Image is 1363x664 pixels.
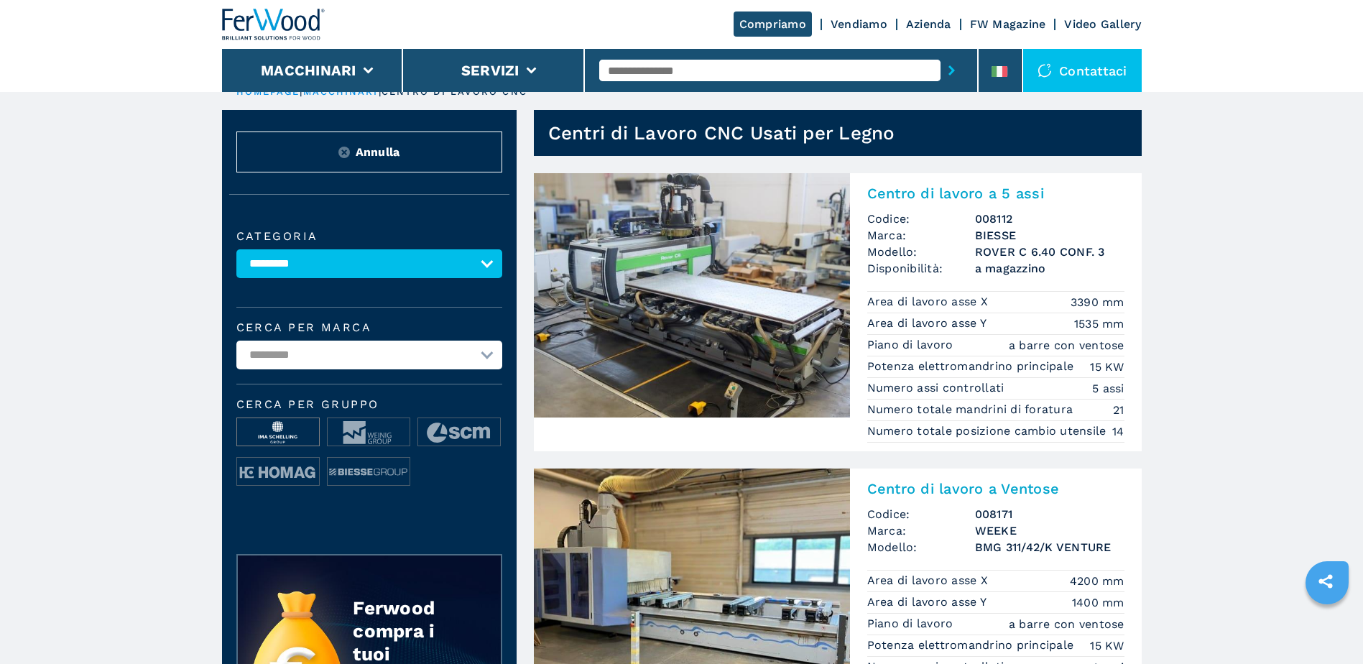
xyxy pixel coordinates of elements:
p: Piano di lavoro [867,337,957,353]
label: Cerca per marca [236,322,502,333]
button: Macchinari [261,62,356,79]
a: Vendiamo [831,17,887,31]
em: 4200 mm [1070,573,1124,589]
a: FW Magazine [970,17,1046,31]
span: Codice: [867,506,975,522]
p: Numero assi controllati [867,380,1008,396]
h2: Centro di lavoro a Ventose [867,480,1124,497]
em: 15 KW [1090,359,1124,375]
a: Centro di lavoro a 5 assi BIESSE ROVER C 6.40 CONF. 3Centro di lavoro a 5 assiCodice:008112Marca:... [534,173,1142,451]
a: sharethis [1308,563,1344,599]
h1: Centri di Lavoro CNC Usati per Legno [548,121,895,144]
span: Modello: [867,244,975,260]
img: Ferwood [222,9,325,40]
img: Reset [338,147,350,158]
h3: WEEKE [975,522,1124,539]
h3: ROVER C 6.40 CONF. 3 [975,244,1124,260]
span: a magazzino [975,260,1124,277]
span: Codice: [867,211,975,227]
img: Contattaci [1038,63,1052,78]
em: a barre con ventose [1009,616,1124,632]
a: Video Gallery [1064,17,1141,31]
p: Piano di lavoro [867,616,957,632]
a: Azienda [906,17,951,31]
img: image [328,458,410,487]
p: Area di lavoro asse X [867,573,992,589]
em: 14 [1112,423,1124,440]
p: Area di lavoro asse X [867,294,992,310]
img: image [237,418,319,447]
em: 15 KW [1090,637,1124,654]
img: image [328,418,410,447]
p: Numero totale posizione cambio utensile [867,423,1110,439]
img: image [418,418,500,447]
em: a barre con ventose [1009,337,1124,354]
span: Marca: [867,522,975,539]
label: Categoria [236,231,502,242]
p: Potenza elettromandrino principale [867,637,1078,653]
h2: Centro di lavoro a 5 assi [867,185,1124,202]
p: Area di lavoro asse Y [867,315,991,331]
p: Area di lavoro asse Y [867,594,991,610]
span: Annulla [356,144,400,160]
h3: BMG 311/42/K VENTURE [975,539,1124,555]
p: Potenza elettromandrino principale [867,359,1078,374]
em: 1535 mm [1074,315,1124,332]
span: Marca: [867,227,975,244]
span: Modello: [867,539,975,555]
em: 21 [1113,402,1124,418]
p: centro di lavoro cnc [382,86,527,98]
img: Centro di lavoro a 5 assi BIESSE ROVER C 6.40 CONF. 3 [534,173,850,418]
button: Servizi [461,62,519,79]
img: image [237,458,319,487]
em: 1400 mm [1072,594,1124,611]
h3: BIESSE [975,227,1124,244]
h3: 008171 [975,506,1124,522]
button: submit-button [941,54,963,87]
em: 3390 mm [1071,294,1124,310]
div: Contattaci [1023,49,1142,92]
button: ResetAnnulla [236,132,502,172]
em: 5 assi [1092,380,1124,397]
p: Numero totale mandrini di foratura [867,402,1077,418]
span: Cerca per Gruppo [236,399,502,410]
h3: 008112 [975,211,1124,227]
span: Disponibilità: [867,260,975,277]
a: Compriamo [734,11,812,37]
